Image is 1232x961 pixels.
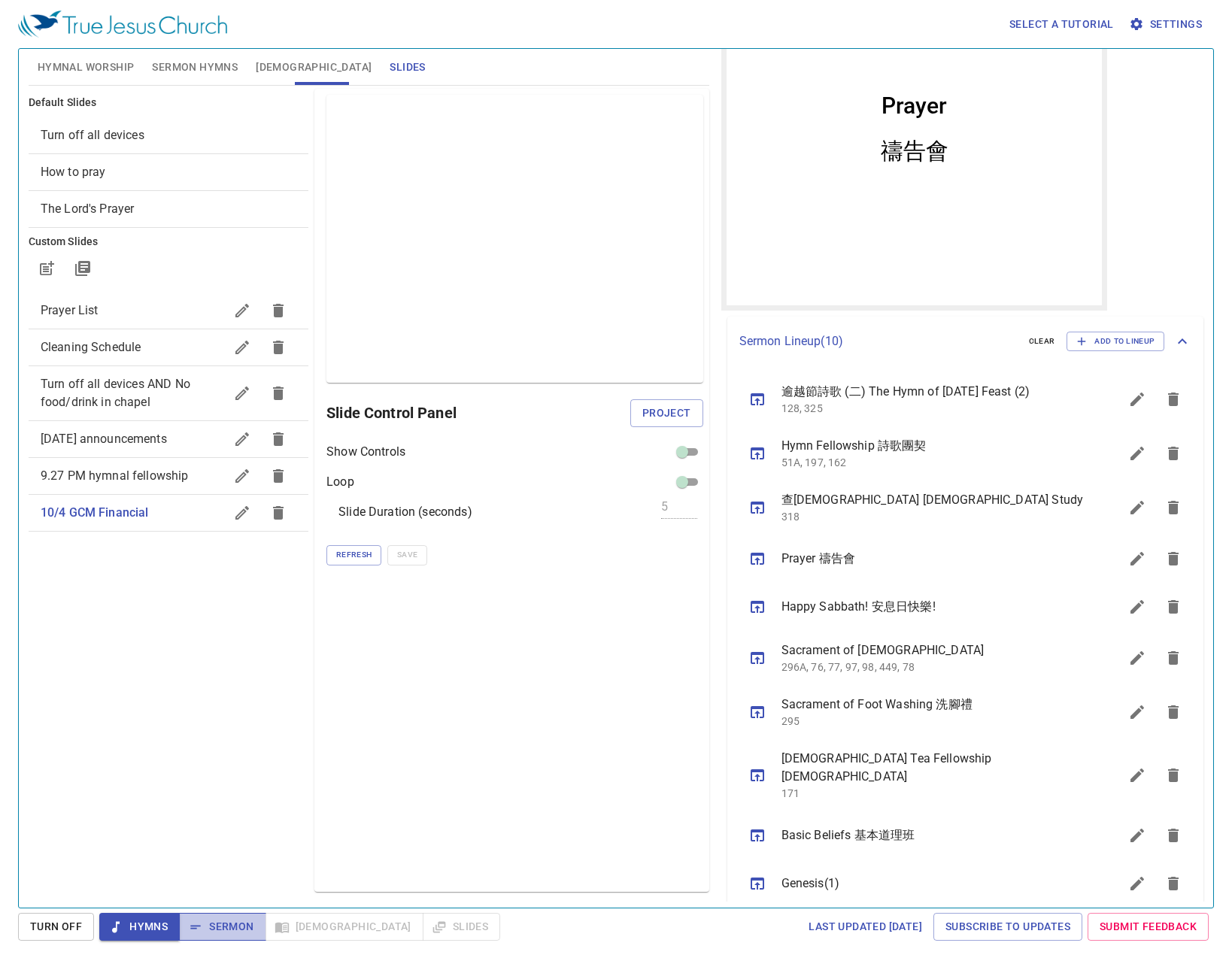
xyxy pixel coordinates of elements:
p: Show Controls [326,443,405,461]
p: Slide Duration (seconds) [338,503,472,521]
button: Refresh [326,545,381,565]
p: 318 [781,509,1084,524]
div: The Lord's Prayer [29,191,308,227]
a: Submit Feedback [1088,913,1209,941]
p: 295 [781,714,1084,729]
button: Turn Off [18,913,94,941]
div: Sermon Lineup(10)clearAdd to Lineup [727,317,1204,366]
span: Subscribe to Updates [945,917,1070,936]
span: Hymnal Worship [38,58,135,77]
span: Last updated [DATE] [809,917,922,936]
button: Select a tutorial [1003,11,1120,38]
ul: sermon lineup list [727,366,1204,914]
div: Turn off all devices AND No food/drink in chapel [29,366,308,420]
span: Basic Beliefs 基本道理班 [781,826,1084,844]
span: Submit Feedback [1100,917,1197,936]
button: Sermon [179,913,266,941]
span: 9.27.25 announcements [41,432,167,446]
span: Prayer 禱告會 [781,550,1084,568]
button: Hymns [99,913,180,941]
span: 10/4 GCM Financial [41,505,149,520]
span: Sermon [191,917,253,936]
span: 逾越節詩歌 (二) The Hymn of [DATE] Feast (2) [781,383,1084,401]
div: Cleaning Schedule [29,329,308,365]
button: clear [1020,332,1064,350]
div: Prayer List [29,293,308,329]
span: Sermon Hymns [152,58,238,77]
div: How to pray [29,154,308,190]
span: Select a tutorial [1009,15,1114,34]
p: 128, 325 [781,401,1084,416]
span: Refresh [336,548,372,562]
span: [DEMOGRAPHIC_DATA] [256,58,372,77]
span: Project [642,404,691,423]
span: [object Object] [41,202,135,216]
img: True Jesus Church [18,11,227,38]
button: Project [630,399,703,427]
span: Turn Off [30,917,82,936]
span: Hymn Fellowship 詩歌團契 [781,437,1084,455]
span: Cleaning Schedule [41,340,141,354]
span: Turn off all devices AND No food/drink in chapel [41,377,190,409]
h6: Custom Slides [29,234,308,250]
p: Sermon Lineup ( 10 ) [739,332,1017,350]
div: [DATE] announcements [29,421,308,457]
a: Last updated [DATE] [803,913,928,941]
span: Genesis(1) [781,875,1084,893]
span: 查[DEMOGRAPHIC_DATA] [DEMOGRAPHIC_DATA] Study [781,491,1084,509]
span: Slides [390,58,425,77]
iframe: from-child [721,23,1107,311]
div: Turn off all devices [29,117,308,153]
span: Sacrament of [DEMOGRAPHIC_DATA] [781,641,1084,659]
span: clear [1029,335,1055,348]
button: Settings [1126,11,1208,38]
span: 9.27 PM hymnal fellowship [41,468,189,483]
span: Happy Sabbath! 安息日快樂! [781,598,1084,616]
span: Add to Lineup [1076,335,1155,348]
a: Subscribe to Updates [933,913,1082,941]
span: Sacrament of Foot Washing 洗腳禮 [781,696,1084,714]
p: Loop [326,473,354,491]
span: [object Object] [41,128,144,142]
div: 9.27 PM hymnal fellowship [29,458,308,494]
span: Settings [1132,15,1202,34]
button: Add to Lineup [1067,332,1164,351]
span: Hymns [111,917,168,936]
div: 10/4 GCM Financial [29,495,308,531]
p: 171 [781,786,1084,801]
h6: Default Slides [29,95,308,111]
h6: Slide Control Panel [326,401,630,425]
span: [object Object] [41,165,106,179]
span: [DEMOGRAPHIC_DATA] Tea Fellowship [DEMOGRAPHIC_DATA] [781,750,1084,786]
p: 296A, 76, 77, 97, 98, 449, 78 [781,659,1084,675]
span: Prayer List [41,303,99,317]
p: 51A, 197, 162 [781,455,1084,470]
